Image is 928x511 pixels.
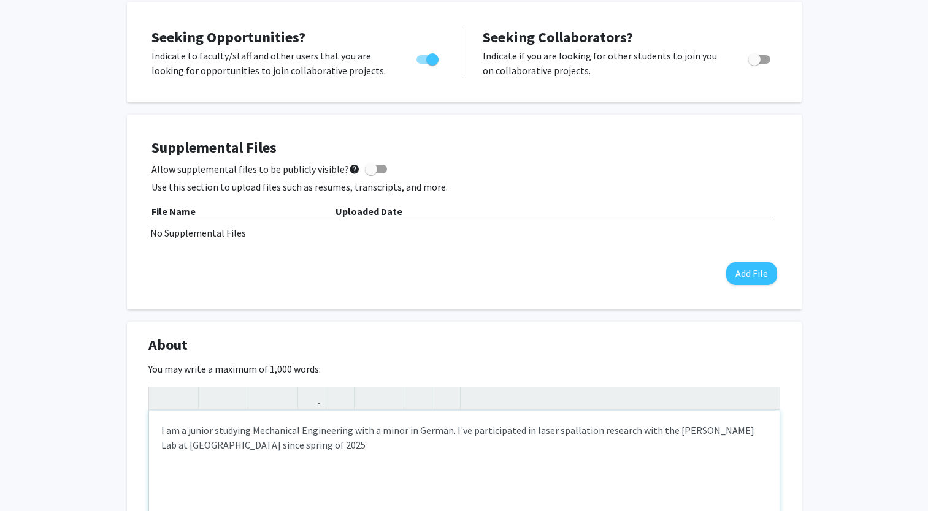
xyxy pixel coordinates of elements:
[223,387,245,409] button: Emphasis (Ctrl + I)
[336,205,402,218] b: Uploaded Date
[349,162,360,176] mat-icon: help
[379,387,401,409] button: Ordered list
[412,48,445,67] div: Toggle
[435,387,457,409] button: Insert horizontal rule
[329,387,351,409] button: Insert Image
[151,205,196,218] b: File Name
[151,139,777,157] h4: Supplemental Files
[273,387,294,409] button: Subscript
[202,387,223,409] button: Strong (Ctrl + B)
[358,387,379,409] button: Unordered list
[755,387,777,409] button: Fullscreen
[151,162,360,176] span: Allow supplemental files to be publicly visible?
[148,361,321,376] label: You may write a maximum of 1,000 words:
[483,48,725,78] p: Indicate if you are looking for other students to join you on collaborative projects.
[148,334,188,356] span: About
[483,28,633,47] span: Seeking Collaborators?
[174,387,195,409] button: Redo (Ctrl + Y)
[151,28,305,47] span: Seeking Opportunities?
[743,48,777,67] div: Toggle
[9,456,52,502] iframe: Chat
[407,387,429,409] button: Remove format
[726,262,777,285] button: Add File
[251,387,273,409] button: Superscript
[150,225,778,240] div: No Supplemental Files
[151,180,777,194] p: Use this section to upload files such as resumes, transcripts, and more.
[151,48,393,78] p: Indicate to faculty/staff and other users that you are looking for opportunities to join collabor...
[301,387,323,409] button: Link
[152,387,174,409] button: Undo (Ctrl + Z)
